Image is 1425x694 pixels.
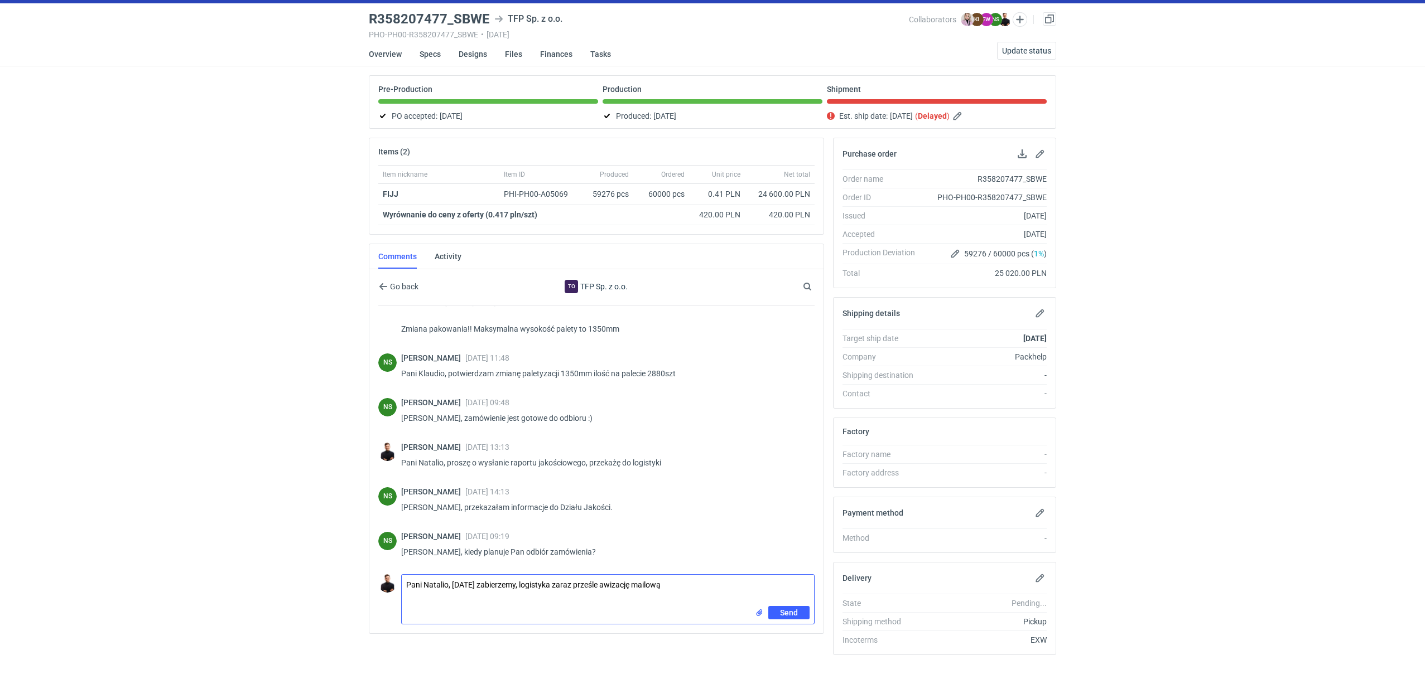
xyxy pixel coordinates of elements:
div: Factory address [843,467,924,478]
div: TFP Sp. z o.o. [494,12,562,26]
button: Download PO [1015,147,1029,161]
p: [PERSON_NAME], przekazałam informacje do Działu Jakości. [401,501,806,514]
p: [PERSON_NAME], zamówienie jest gotowe do odbioru :) [401,411,806,425]
button: Edit estimated shipping date [952,109,965,123]
div: State [843,598,924,609]
div: R358207477_SBWE [924,173,1047,185]
div: Order ID [843,192,924,203]
span: Collaborators [909,15,956,24]
h2: Purchase order [843,149,897,158]
a: Designs [459,42,487,66]
h2: Items (2) [378,147,410,156]
p: Pani Natalio, proszę o wysłanie raportu jakościowego, przekażę do logistyki [401,456,806,469]
div: PHO-PH00-R358207477_SBWE [924,192,1047,203]
button: Edit collaborators [1013,12,1027,27]
div: EXW [924,634,1047,646]
div: [DATE] [924,210,1047,221]
div: Company [843,351,924,362]
div: [DATE] [924,229,1047,240]
div: Shipping method [843,616,924,627]
figcaption: KI [970,13,984,26]
div: PO accepted: [378,109,598,123]
figcaption: EW [980,13,993,26]
span: [DATE] [890,109,913,123]
div: PHO-PH00-R358207477_SBWE [DATE] [369,30,909,39]
div: Contact [843,388,924,399]
strong: [DATE] [1023,334,1047,343]
div: 420.00 PLN [694,209,740,220]
p: Production [603,85,642,94]
a: Files [505,42,522,66]
div: Produced: [603,109,822,123]
div: - [924,532,1047,543]
div: 25 020.00 PLN [924,268,1047,279]
span: [PERSON_NAME] [401,532,465,541]
button: Edit shipping details [1033,307,1047,320]
button: Edit production Deviation [949,247,962,260]
figcaption: NS [378,532,397,550]
span: Item nickname [383,170,427,179]
input: Search [801,280,836,293]
figcaption: NS [378,353,397,372]
em: ) [947,111,950,120]
a: Overview [369,42,402,66]
div: Packhelp [924,351,1047,362]
span: [DATE] 09:19 [465,532,509,541]
span: Go back [388,283,418,290]
div: TFP Sp. z o.o. [565,280,578,293]
span: [DATE] [440,109,463,123]
div: Order name [843,173,924,185]
span: [DATE] 11:48 [465,353,509,362]
div: Tomasz Kubiak [378,574,397,593]
p: Shipment [827,85,861,94]
span: [PERSON_NAME] [401,443,465,452]
img: Tomasz Kubiak [378,443,397,461]
div: 0.41 PLN [694,188,740,200]
span: Update status [1002,47,1051,55]
div: Natalia Stępak [378,487,397,506]
span: [PERSON_NAME] [401,353,465,362]
span: 1% [1034,249,1044,258]
span: • [481,30,484,39]
h2: Delivery [843,574,872,583]
div: TFP Sp. z o.o. [505,280,688,293]
div: - [924,388,1047,399]
figcaption: To [565,280,578,293]
img: Tomasz Kubiak [998,13,1012,26]
textarea: Pani Natalio, [DATE] zabierzemy, logistyka zaraz prześle awizację mailową [402,575,814,606]
strong: FIJJ [383,190,398,198]
div: - [924,449,1047,460]
img: Klaudia Wiśniewska [961,13,974,26]
strong: Delayed [918,111,947,120]
span: [DATE] 09:48 [465,398,509,407]
a: Comments [378,244,417,269]
a: Duplicate [1043,12,1056,26]
button: Go back [378,280,419,293]
div: Natalia Stępak [378,398,397,416]
button: Edit payment method [1033,506,1047,520]
div: Factory name [843,449,924,460]
div: Pickup [924,616,1047,627]
span: Send [780,609,798,617]
div: Shipping destination [843,370,924,381]
div: Target ship date [843,333,924,344]
span: [PERSON_NAME] [401,487,465,496]
p: Pre-Production [378,85,432,94]
div: Method [843,532,924,543]
span: [PERSON_NAME] [401,398,465,407]
span: Unit price [712,170,740,179]
a: Activity [435,244,461,269]
div: Accepted [843,229,924,240]
strong: Wyrównanie do ceny z oferty (0.417 pln/szt) [383,210,537,219]
div: Total [843,268,924,279]
div: Natalia Stępak [378,532,397,550]
em: Pending... [1012,599,1047,608]
p: Pani Klaudio, potwierdzam zmianę paletyzacji 1350mm ilość na palecie 2880szt [401,367,806,380]
button: Update status [997,42,1056,60]
span: Produced [600,170,629,179]
div: 60000 pcs [633,184,689,205]
div: 24 600.00 PLN [749,188,810,200]
figcaption: NS [989,13,1002,26]
h2: Factory [843,427,869,436]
